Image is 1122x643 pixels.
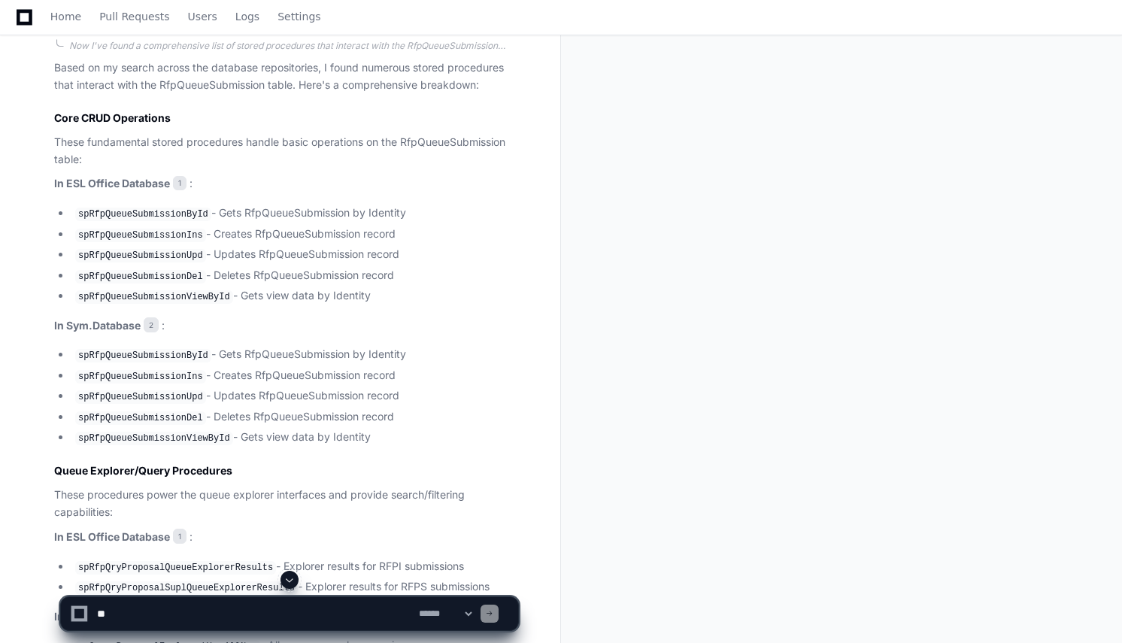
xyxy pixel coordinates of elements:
li: - Creates RfpQueueSubmission record [71,226,518,244]
strong: In Sym.Database [54,319,141,332]
span: Users [188,12,217,21]
span: 1 [173,176,186,191]
h2: Queue Explorer/Query Procedures [54,463,518,478]
code: spRfpQueueSubmissionIns [75,229,206,242]
li: - Gets RfpQueueSubmission by Identity [71,346,518,364]
code: spRfpQueueSubmissionViewById [75,290,233,304]
p: : [54,529,518,546]
p: These fundamental stored procedures handle basic operations on the RfpQueueSubmission table: [54,134,518,168]
strong: In ESL Office Database [54,177,170,190]
p: These procedures power the queue explorer interfaces and provide search/filtering capabilities: [54,487,518,521]
li: - Explorer results for RFPI submissions [71,558,518,576]
h2: Core CRUD Operations [54,111,518,126]
code: spRfpQueueSubmissionById [75,349,211,362]
li: - Deletes RfpQueueSubmission record [71,408,518,426]
span: 1 [173,529,186,544]
p: Based on my search across the database repositories, I found numerous stored procedures that inte... [54,59,518,94]
li: - Deletes RfpQueueSubmission record [71,267,518,285]
li: - Gets view data by Identity [71,429,518,447]
code: spRfpQryProposalQueueExplorerResults [75,561,276,575]
code: spRfpQueueSubmissionIns [75,370,206,384]
div: Now I've found a comprehensive list of stored procedures that interact with the RfpQueueSubmissio... [69,40,518,52]
p: : [54,175,518,193]
code: spRfpQueueSubmissionDel [75,270,206,284]
span: Settings [277,12,320,21]
code: spRfpQueueSubmissionById [75,208,211,221]
li: - Creates RfpQueueSubmission record [71,367,518,385]
code: spRfpQueueSubmissionViewById [75,432,233,445]
li: - Gets RfpQueueSubmission by Identity [71,205,518,223]
li: - Updates RfpQueueSubmission record [71,387,518,405]
code: spRfpQueueSubmissionDel [75,411,206,425]
strong: In ESL Office Database [54,530,170,543]
span: Pull Requests [99,12,169,21]
li: - Updates RfpQueueSubmission record [71,246,518,264]
code: spRfpQueueSubmissionUpd [75,249,206,262]
span: Home [50,12,81,21]
code: spRfpQueueSubmissionUpd [75,390,206,404]
span: 2 [144,317,159,332]
p: : [54,317,518,335]
li: - Gets view data by Identity [71,287,518,305]
span: Logs [235,12,259,21]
